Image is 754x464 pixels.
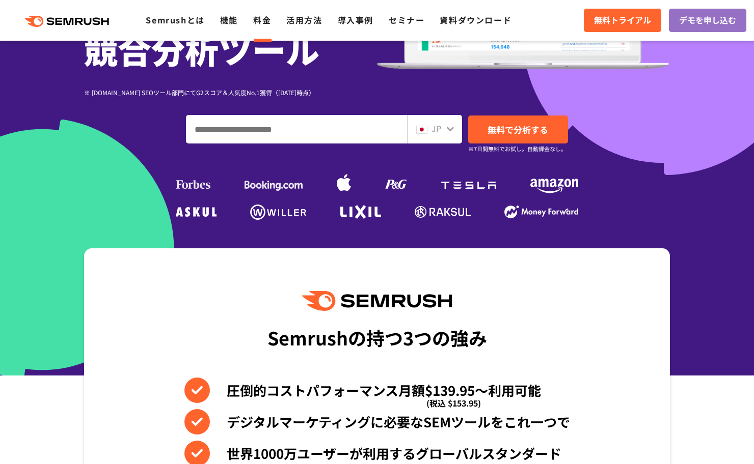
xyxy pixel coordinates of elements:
[267,318,487,356] div: Semrushの持つ3つの強み
[338,14,373,26] a: 導入事例
[488,123,548,136] span: 無料で分析する
[186,115,407,143] input: ドメイン、キーワードまたはURLを入力してください
[468,144,567,154] small: ※7日間無料でお試し。自動課金なし。
[84,88,377,97] div: ※ [DOMAIN_NAME] SEOツール部門にてG2スコア＆人気度No.1獲得（[DATE]時点）
[432,122,441,134] span: JP
[426,390,481,416] span: (税込 $153.95)
[669,9,746,32] a: デモを申し込む
[220,14,238,26] a: 機能
[440,14,511,26] a: 資料ダウンロード
[146,14,204,26] a: Semrushとは
[389,14,424,26] a: セミナー
[184,378,570,403] li: 圧倒的コストパフォーマンス月額$139.95〜利用可能
[184,409,570,434] li: デジタルマーケティングに必要なSEMツールをこれ一つで
[594,14,651,27] span: 無料トライアル
[584,9,661,32] a: 無料トライアル
[468,115,568,143] a: 無料で分析する
[286,14,322,26] a: 活用方法
[253,14,271,26] a: 料金
[679,14,736,27] span: デモを申し込む
[302,291,452,311] img: Semrush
